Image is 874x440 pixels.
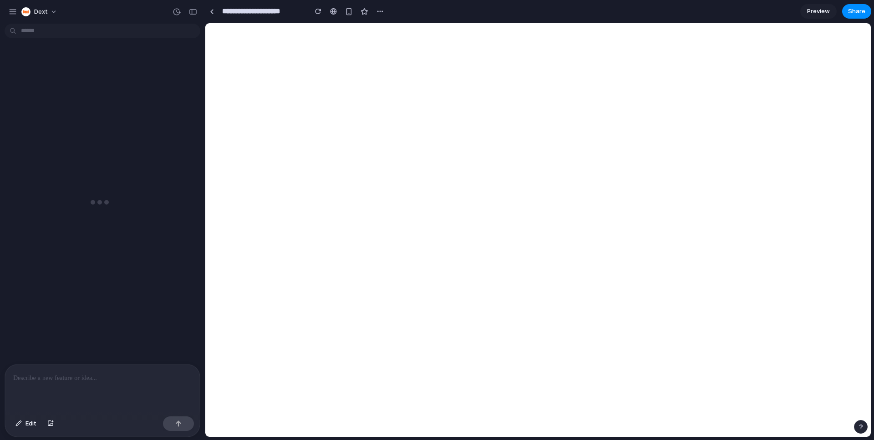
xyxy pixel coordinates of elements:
[842,4,871,19] button: Share
[848,7,865,16] span: Share
[800,4,837,19] a: Preview
[807,7,830,16] span: Preview
[18,5,62,19] button: Dext
[34,7,48,16] span: Dext
[11,416,41,431] button: Edit
[25,419,36,428] span: Edit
